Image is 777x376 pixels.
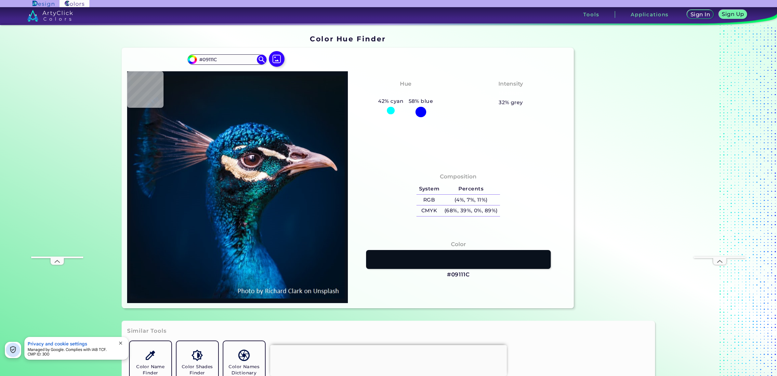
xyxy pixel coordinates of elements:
[270,345,507,374] iframe: Advertisement
[226,364,262,376] h5: Color Names Dictionary
[31,61,83,257] iframe: Advertisement
[376,97,406,105] h5: 42% cyan
[496,90,526,97] h3: Medium
[498,79,523,89] h4: Intensity
[442,195,500,205] h5: (4%, 7%, 11%)
[694,61,746,257] iframe: Advertisement
[197,55,257,64] input: type color..
[387,90,424,97] h3: Cyan-Blue
[406,97,436,105] h5: 58% blue
[688,10,713,19] a: Sign In
[442,184,500,194] h5: Percents
[416,195,442,205] h5: RGB
[127,327,167,335] h3: Similar Tools
[191,350,203,361] img: icon_color_shades.svg
[442,205,500,216] h5: (68%, 39%, 0%, 89%)
[257,55,267,64] img: icon search
[400,79,411,89] h4: Hue
[145,350,156,361] img: icon_color_name_finder.svg
[33,1,54,7] img: ArtyClick Design logo
[179,364,216,376] h5: Color Shades Finder
[130,75,345,300] img: img_pavlin.jpg
[269,51,284,67] img: icon picture
[722,12,744,17] h5: Sign Up
[310,34,386,44] h1: Color Hue Finder
[440,172,477,181] h4: Composition
[499,98,523,107] h5: 32% grey
[238,350,250,361] img: icon_color_names_dictionary.svg
[447,271,470,279] h3: #09111C
[576,33,658,311] iframe: Advertisement
[631,12,669,17] h3: Applications
[451,240,466,249] h4: Color
[132,364,169,376] h5: Color Name Finder
[719,10,747,19] a: Sign Up
[691,12,710,17] h5: Sign In
[416,184,442,194] h5: System
[416,205,442,216] h5: CMYK
[583,12,599,17] h3: Tools
[27,10,73,21] img: logo_artyclick_colors_white.svg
